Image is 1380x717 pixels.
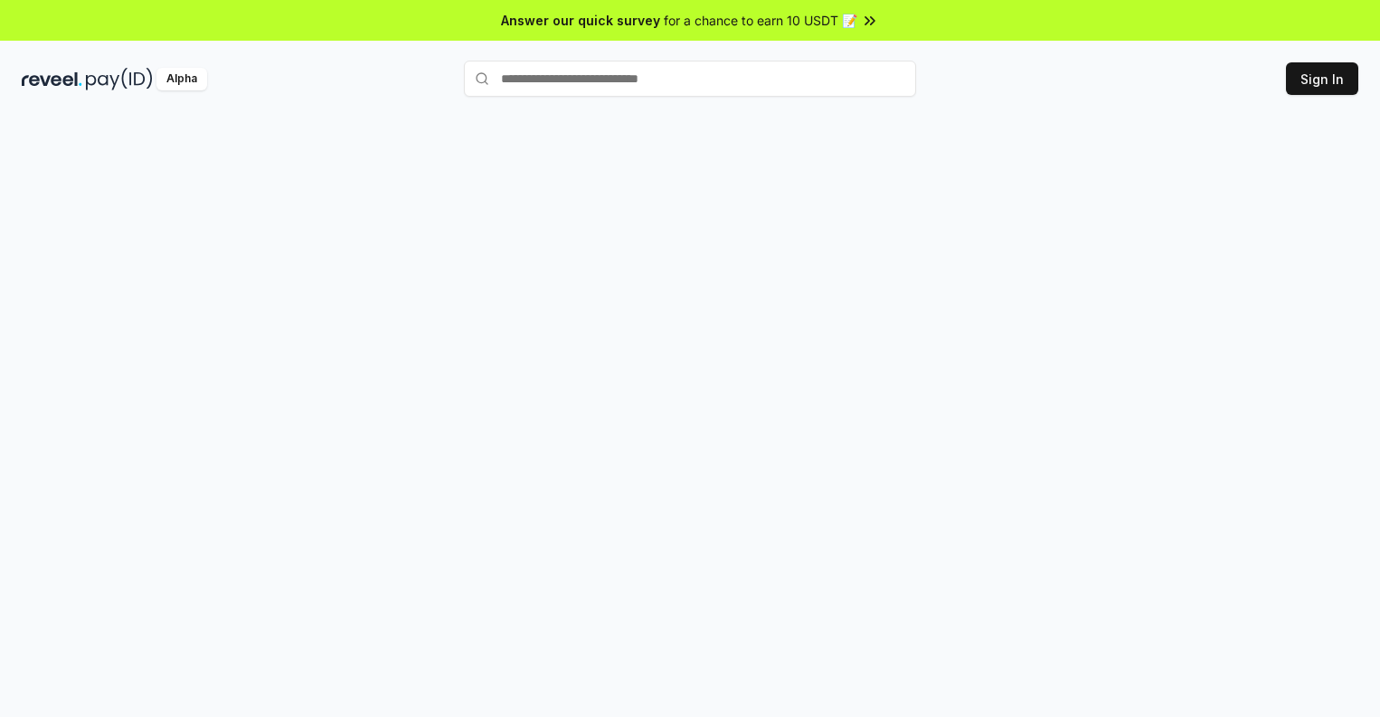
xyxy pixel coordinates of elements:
[501,11,660,30] span: Answer our quick survey
[86,68,153,90] img: pay_id
[22,68,82,90] img: reveel_dark
[664,11,857,30] span: for a chance to earn 10 USDT 📝
[1286,62,1358,95] button: Sign In
[156,68,207,90] div: Alpha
